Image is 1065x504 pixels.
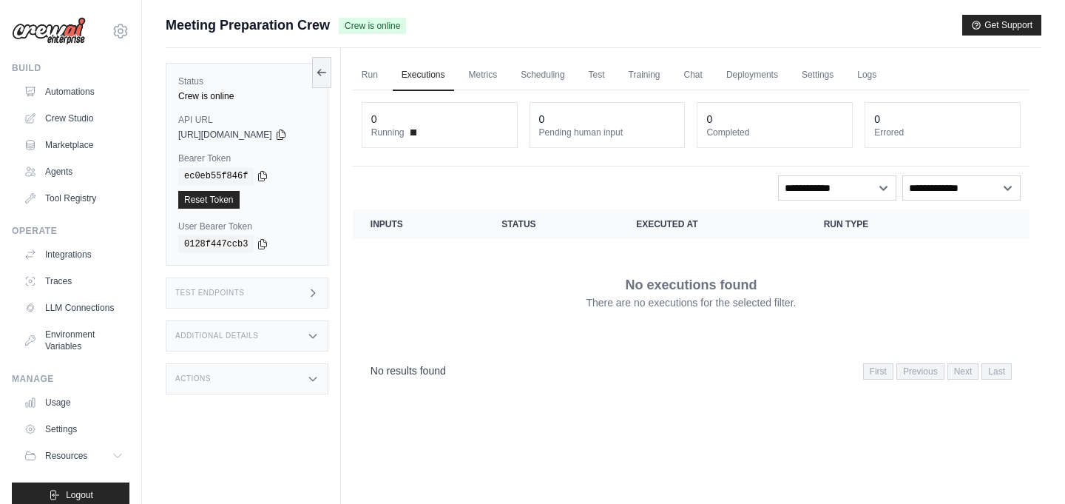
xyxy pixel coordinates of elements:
code: ec0eb55f846f [178,167,254,185]
a: Reset Token [178,191,240,209]
dt: Completed [706,127,843,138]
a: Traces [18,269,129,293]
span: Meeting Preparation Crew [166,15,330,36]
button: Resources [18,444,129,468]
span: Running [371,127,405,138]
div: 0 [539,112,545,127]
a: Integrations [18,243,129,266]
a: Settings [18,417,129,441]
span: [URL][DOMAIN_NAME] [178,129,272,141]
th: Inputs [353,209,484,239]
a: Chat [675,60,711,91]
div: Operate [12,225,129,237]
label: Bearer Token [178,152,316,164]
h3: Actions [175,374,211,383]
a: Logs [848,60,885,91]
div: Crew is online [178,90,316,102]
a: LLM Connections [18,296,129,320]
th: Run Type [806,209,961,239]
nav: Pagination [863,363,1012,380]
a: Usage [18,391,129,414]
dt: Errored [874,127,1011,138]
a: Marketplace [18,133,129,157]
p: No results found [371,363,446,378]
a: Metrics [460,60,507,91]
a: Scheduling [512,60,573,91]
th: Executed at [618,209,805,239]
section: Crew executions table [353,209,1029,389]
button: Get Support [962,15,1041,36]
div: 0 [706,112,712,127]
span: Next [947,363,979,380]
dt: Pending human input [539,127,676,138]
a: Run [353,60,387,91]
label: API URL [178,114,316,126]
span: First [863,363,893,380]
span: Last [981,363,1012,380]
span: Logout [66,489,93,501]
span: Crew is online [339,18,406,34]
a: Agents [18,160,129,184]
a: Deployments [717,60,787,91]
th: Status [484,209,618,239]
a: Executions [393,60,454,91]
img: Logo [12,17,86,45]
a: Automations [18,80,129,104]
span: Resources [45,450,87,462]
a: Tool Registry [18,187,129,210]
nav: Pagination [353,352,1029,389]
a: Crew Studio [18,107,129,130]
div: 0 [371,112,377,127]
code: 0128f447ccb3 [178,235,254,253]
div: Build [12,62,129,74]
p: There are no executions for the selected filter. [586,295,796,310]
a: Settings [793,60,842,91]
a: Environment Variables [18,323,129,358]
a: Training [620,60,669,91]
h3: Additional Details [175,332,258,340]
div: 0 [874,112,880,127]
label: Status [178,75,316,87]
div: Manage [12,373,129,385]
a: Test [580,60,614,91]
label: User Bearer Token [178,221,316,232]
span: Previous [896,363,944,380]
h3: Test Endpoints [175,289,245,298]
p: No executions found [625,275,757,295]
